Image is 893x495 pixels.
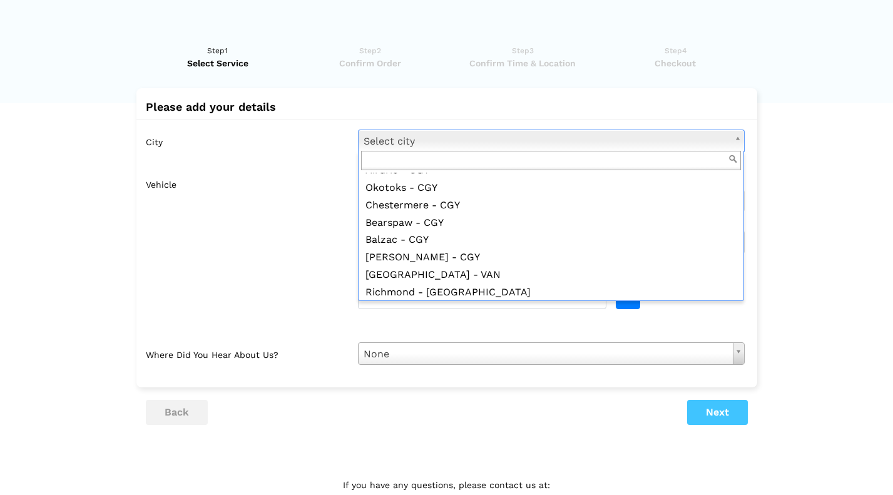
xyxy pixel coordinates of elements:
div: Richmond - [GEOGRAPHIC_DATA] [361,284,742,302]
div: Okotoks - CGY [361,180,742,197]
div: [PERSON_NAME] - CGY [361,249,742,267]
div: Balzac - CGY [361,232,742,249]
div: Bearspaw - CGY [361,215,742,232]
div: [GEOGRAPHIC_DATA] - VAN [361,267,742,284]
div: Chestermere - CGY [361,197,742,215]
